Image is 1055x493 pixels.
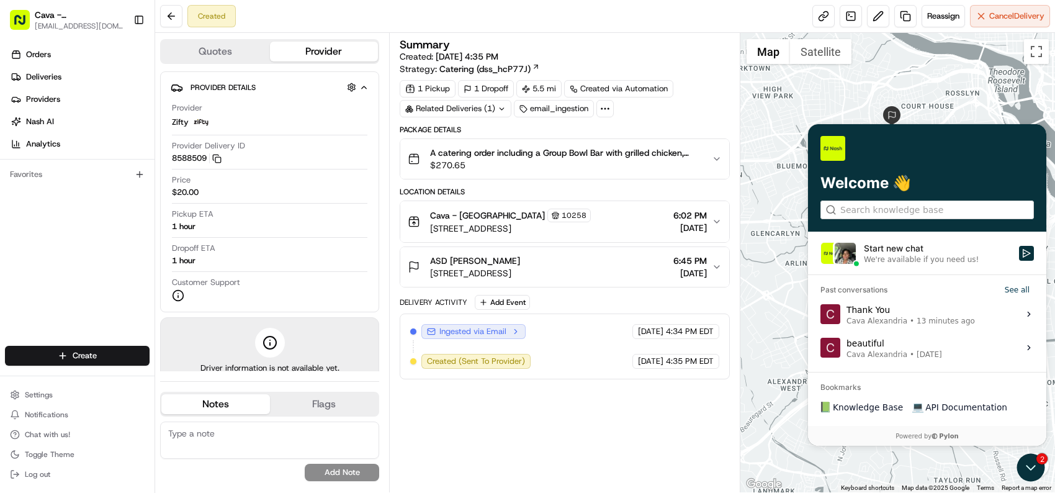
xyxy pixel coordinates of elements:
[977,484,994,491] a: Terms
[400,39,450,50] h3: Summary
[841,484,894,492] button: Keyboard shortcuts
[564,80,673,97] a: Created via Automation
[430,209,545,222] span: Cava - [GEOGRAPHIC_DATA]
[35,9,123,21] button: Cava - [GEOGRAPHIC_DATA]
[191,83,256,93] span: Provider Details
[5,67,155,87] a: Deliveries
[5,5,128,35] button: Cava - [GEOGRAPHIC_DATA][EMAIL_ADDRESS][DOMAIN_NAME]
[922,5,965,27] button: Reassign
[400,125,730,135] div: Package Details
[26,138,60,150] span: Analytics
[400,80,456,97] div: 1 Pickup
[200,363,339,374] span: Driver information is not available yet.
[172,187,199,198] span: $20.00
[400,100,511,117] div: Related Deliveries (1)
[673,255,707,267] span: 6:45 PM
[5,466,150,483] button: Log out
[26,49,51,60] span: Orders
[5,165,150,184] div: Favorites
[26,94,60,105] span: Providers
[194,115,209,130] img: zifty-logo-trans-sq.png
[638,356,663,367] span: [DATE]
[475,295,530,310] button: Add Event
[25,430,70,440] span: Chat with us!
[172,117,189,128] span: Zifty
[161,394,270,414] button: Notes
[172,243,215,254] span: Dropoff ETA
[790,39,851,64] button: Show satellite imagery
[989,11,1044,22] span: Cancel Delivery
[1024,39,1049,64] button: Toggle fullscreen view
[25,410,68,420] span: Notifications
[808,124,1046,446] iframe: Customer support window
[1002,484,1051,491] a: Report a map error
[927,11,959,22] span: Reassign
[172,277,240,288] span: Customer Support
[35,21,123,31] span: [EMAIL_ADDRESS][DOMAIN_NAME]
[743,476,784,492] img: Google
[270,394,379,414] button: Flags
[172,255,195,266] div: 1 hour
[666,356,714,367] span: 4:35 PM EDT
[427,356,525,367] span: Created (Sent To Provider)
[439,326,506,337] span: Ingested via Email
[172,140,245,152] span: Provider Delivery ID
[73,350,97,361] span: Create
[172,174,191,186] span: Price
[436,51,498,62] span: [DATE] 4:35 PM
[430,222,591,235] span: [STREET_ADDRESS]
[516,80,562,97] div: 5.5 mi
[5,406,150,423] button: Notifications
[747,39,790,64] button: Show street map
[400,187,730,197] div: Location Details
[171,77,369,97] button: Provider Details
[5,446,150,463] button: Toggle Theme
[5,386,150,404] button: Settings
[400,297,467,307] div: Delivery Activity
[26,71,61,83] span: Deliveries
[5,426,150,443] button: Chat with us!
[25,390,53,400] span: Settings
[902,484,969,491] span: Map data ©2025 Google
[400,139,729,179] button: A catering order including a Group Bowl Bar with grilled chicken, saffron basmati rice, supergree...
[514,100,594,117] div: email_ingestion
[172,209,213,220] span: Pickup ETA
[638,326,663,337] span: [DATE]
[5,112,155,132] a: Nash AI
[161,42,270,61] button: Quotes
[439,63,531,75] span: Catering (dss_hcP77J)
[400,247,729,287] button: ASD [PERSON_NAME][STREET_ADDRESS]6:45 PM[DATE]
[400,201,729,242] button: Cava - [GEOGRAPHIC_DATA]10258[STREET_ADDRESS]6:02 PM[DATE]
[25,450,74,459] span: Toggle Theme
[673,267,707,279] span: [DATE]
[1015,452,1049,486] iframe: Open customer support
[430,255,520,267] span: ASD [PERSON_NAME]
[5,346,150,366] button: Create
[673,209,707,222] span: 6:02 PM
[562,210,586,220] span: 10258
[270,42,379,61] button: Provider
